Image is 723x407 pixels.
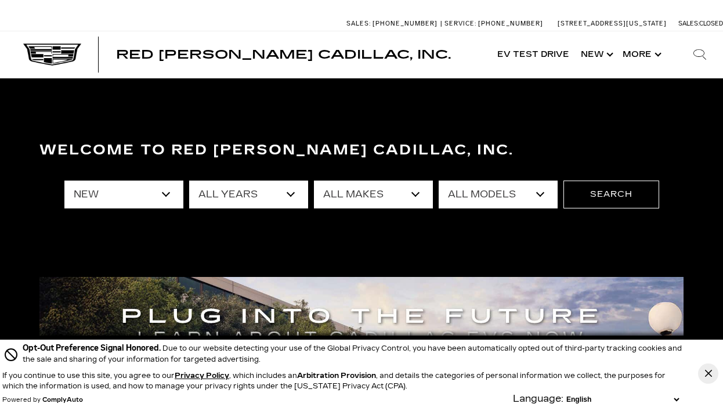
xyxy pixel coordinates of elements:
[23,342,682,365] div: Due to our website detecting your use of the Global Privacy Control, you have been automatically ...
[513,394,563,404] div: Language:
[42,397,83,404] a: ComplyAuto
[39,139,684,162] h3: Welcome to Red [PERSON_NAME] Cadillac, Inc.
[314,181,433,208] select: Filter by make
[439,181,558,208] select: Filter by model
[116,49,451,60] a: Red [PERSON_NAME] Cadillac, Inc.
[346,20,371,27] span: Sales:
[23,343,162,353] span: Opt-Out Preference Signal Honored .
[698,363,718,384] button: Close Button
[175,372,229,380] a: Privacy Policy
[699,20,723,27] span: Closed
[478,20,543,27] span: [PHONE_NUMBER]
[2,397,83,404] div: Powered by
[23,44,81,66] img: Cadillac Dark Logo with Cadillac White Text
[491,31,575,78] a: EV Test Drive
[189,181,308,208] select: Filter by year
[575,31,617,78] a: New
[440,20,546,27] a: Service: [PHONE_NUMBER]
[116,48,451,62] span: Red [PERSON_NAME] Cadillac, Inc.
[558,20,667,27] a: [STREET_ADDRESS][US_STATE]
[373,20,438,27] span: [PHONE_NUMBER]
[678,20,699,27] span: Sales:
[563,181,659,208] button: Search
[297,372,376,380] strong: Arbitration Provision
[444,20,476,27] span: Service:
[563,394,682,405] select: Language Select
[64,181,183,208] select: Filter by type
[346,20,440,27] a: Sales: [PHONE_NUMBER]
[2,372,666,390] p: If you continue to use this site, you agree to our , which includes an , and details the categori...
[617,31,665,78] button: More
